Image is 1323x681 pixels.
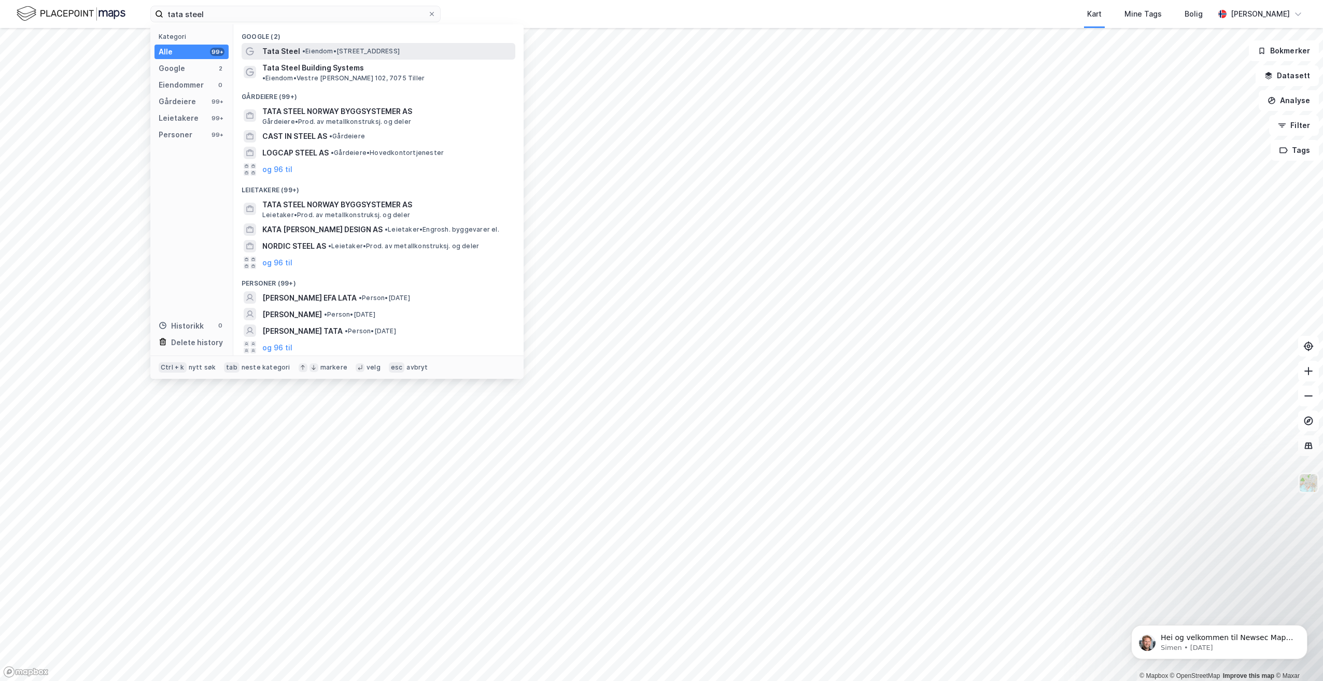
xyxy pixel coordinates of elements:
div: markere [320,363,347,372]
a: Mapbox homepage [3,666,49,678]
div: Gårdeiere [159,95,196,108]
span: Tata Steel Building Systems [262,62,364,74]
div: Google [159,62,185,75]
img: Z [1299,473,1318,493]
div: Eiendommer [159,79,204,91]
a: OpenStreetMap [1170,672,1220,679]
span: LOGCAP STEEL AS [262,147,329,159]
div: velg [367,363,381,372]
div: Leietakere (99+) [233,178,524,196]
button: Datasett [1256,65,1319,86]
button: Tags [1271,140,1319,161]
span: KATA [PERSON_NAME] DESIGN AS [262,223,383,236]
div: Historikk [159,320,204,332]
img: logo.f888ab2527a4732fd821a326f86c7f29.svg [17,5,125,23]
span: • [359,294,362,302]
div: [PERSON_NAME] [1231,8,1290,20]
input: Søk på adresse, matrikkel, gårdeiere, leietakere eller personer [163,6,428,22]
span: Eiendom • [STREET_ADDRESS] [302,47,400,55]
button: Filter [1269,115,1319,136]
div: neste kategori [242,363,290,372]
div: 99+ [210,97,224,106]
span: TATA STEEL NORWAY BYGGSYSTEMER AS [262,105,511,118]
button: og 96 til [262,163,292,176]
div: Kart [1087,8,1102,20]
span: • [302,47,305,55]
button: Bokmerker [1249,40,1319,61]
div: Gårdeiere (99+) [233,84,524,103]
span: Leietaker • Prod. av metallkonstruksj. og deler [262,211,410,219]
span: • [331,149,334,157]
span: • [262,74,265,82]
span: Gårdeiere [329,132,365,140]
div: Bolig [1185,8,1203,20]
div: Alle [159,46,173,58]
div: 0 [216,321,224,330]
span: • [328,242,331,250]
div: Google (2) [233,24,524,43]
span: [PERSON_NAME] [262,308,322,321]
span: Gårdeiere • Prod. av metallkonstruksj. og deler [262,118,411,126]
div: Personer (99+) [233,271,524,290]
span: Leietaker • Prod. av metallkonstruksj. og deler [328,242,479,250]
div: nytt søk [189,363,216,372]
span: NORDIC STEEL AS [262,240,326,252]
span: Tata Steel [262,45,300,58]
div: 0 [216,81,224,89]
div: Ctrl + k [159,362,187,373]
span: • [324,310,327,318]
a: Improve this map [1223,672,1274,679]
div: tab [224,362,240,373]
div: avbryt [406,363,428,372]
span: Person • [DATE] [324,310,375,319]
div: Personer [159,129,192,141]
button: Analyse [1259,90,1319,111]
button: og 96 til [262,341,292,353]
span: CAST IN STEEL AS [262,130,327,143]
span: Leietaker • Engrosh. byggevarer el. [385,225,499,234]
div: 99+ [210,114,224,122]
a: Mapbox [1139,672,1168,679]
span: [PERSON_NAME] EFA LATA [262,292,357,304]
div: Mine Tags [1124,8,1162,20]
button: og 96 til [262,257,292,269]
span: Eiendom • Vestre [PERSON_NAME] 102, 7075 Tiller [262,74,425,82]
div: 2 [216,64,224,73]
span: • [345,327,348,335]
div: Kategori [159,33,229,40]
div: Leietakere [159,112,199,124]
span: Gårdeiere • Hovedkontortjenester [331,149,444,157]
iframe: Intercom notifications message [1116,603,1323,676]
div: 99+ [210,48,224,56]
span: [PERSON_NAME] TATA [262,325,343,337]
div: 99+ [210,131,224,139]
span: • [385,225,388,233]
div: esc [389,362,405,373]
span: Person • [DATE] [345,327,396,335]
span: Person • [DATE] [359,294,410,302]
span: TATA STEEL NORWAY BYGGSYSTEMER AS [262,198,511,211]
div: Delete history [171,336,223,349]
span: • [329,132,332,140]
